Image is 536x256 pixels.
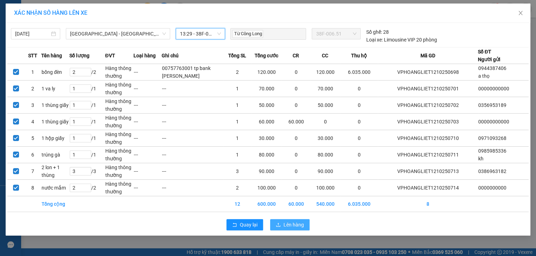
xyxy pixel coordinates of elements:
[478,86,509,91] span: 00000000000
[282,81,310,97] td: 0
[133,97,162,114] td: ---
[162,130,223,147] td: ---
[69,64,105,81] td: / 2
[341,81,378,97] td: 0
[378,64,478,81] td: VPHOANGLIET1210250698
[282,196,310,212] td: 60.000
[282,180,310,196] td: 0
[162,180,223,196] td: ---
[251,114,282,130] td: 60.000
[283,221,304,229] span: Lên hàng
[24,97,41,114] td: 3
[162,97,223,114] td: ---
[282,64,310,81] td: 0
[282,130,310,147] td: 0
[69,52,89,59] span: Số lượng
[420,52,435,59] span: Mã GD
[69,81,105,97] td: / 1
[41,147,69,163] td: trúng gà
[24,114,41,130] td: 4
[251,147,282,163] td: 80.000
[223,147,251,163] td: 1
[223,81,251,97] td: 1
[282,97,310,114] td: 0
[310,163,341,180] td: 90.000
[310,147,341,163] td: 80.000
[41,163,69,180] td: 2 lon + 1 thùng
[70,28,166,39] span: Hà Nội - Hà Tĩnh
[378,81,478,97] td: VPHOANGLIET1210250701
[293,52,299,59] span: CR
[240,221,257,229] span: Quay lại
[310,130,341,147] td: 30.000
[478,156,484,161] span: kh
[162,32,166,36] span: down
[478,168,506,174] span: 0386963182
[41,97,69,114] td: 1 thùng giấy
[24,163,41,180] td: 7
[69,147,105,163] td: / 1
[255,52,278,59] span: Tổng cước
[366,36,437,44] div: Limousine VIP 20 phòng
[310,114,341,130] td: 0
[478,135,506,141] span: 0971093268
[251,64,282,81] td: 120.000
[105,147,133,163] td: Hàng thông thường
[322,52,328,59] span: CC
[223,196,251,212] td: 12
[310,180,341,196] td: 100.000
[223,114,251,130] td: 1
[478,185,506,191] span: 0000000000
[69,97,105,114] td: / 1
[162,114,223,130] td: ---
[511,4,530,23] button: Close
[133,147,162,163] td: ---
[310,81,341,97] td: 70.000
[251,163,282,180] td: 90.000
[41,81,69,97] td: 1 va ly
[162,163,223,180] td: ---
[226,219,263,230] button: rollbackQuay lại
[24,147,41,163] td: 6
[41,114,69,130] td: 1 thùng giấy
[69,114,105,130] td: / 1
[223,130,251,147] td: 1
[41,64,69,81] td: bống đèn
[378,130,478,147] td: VPHOANGLIET1210250710
[378,163,478,180] td: VPHOANGLIET1210250713
[105,52,115,59] span: ĐVT
[251,196,282,212] td: 600.000
[105,114,133,130] td: Hàng thông thường
[162,64,223,81] td: 00757763001 tp bank [PERSON_NAME]
[341,114,378,130] td: 0
[180,28,221,39] span: 13:29 - 38F-006.51
[251,97,282,114] td: 50.000
[351,52,367,59] span: Thu hộ
[15,30,50,38] input: 12/10/2025
[341,196,378,212] td: 6.035.000
[162,147,223,163] td: ---
[282,114,310,130] td: 60.000
[24,130,41,147] td: 5
[282,163,310,180] td: 0
[251,180,282,196] td: 100.000
[232,222,237,228] span: rollback
[223,97,251,114] td: 1
[282,147,310,163] td: 0
[270,219,310,230] button: uploadLên hàng
[223,64,251,81] td: 2
[232,30,263,38] span: Từ Công Long
[14,9,87,16] span: XÁC NHẬN SỐ HÀNG LÊN XE
[69,130,105,147] td: / 1
[310,196,341,212] td: 540.000
[378,180,478,196] td: VPHOANGLIET1210250714
[378,97,478,114] td: VPHOANGLIET1210250702
[133,130,162,147] td: ---
[366,36,383,44] span: Loại xe:
[366,28,382,36] span: Số ghế:
[341,147,378,163] td: 0
[223,180,251,196] td: 2
[133,114,162,130] td: ---
[41,130,69,147] td: 1 hộp giấy
[133,52,156,59] span: Loại hàng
